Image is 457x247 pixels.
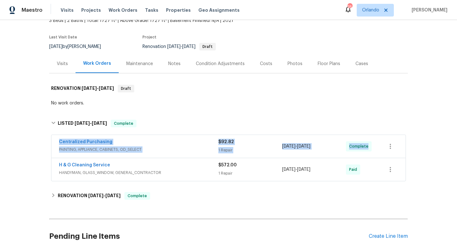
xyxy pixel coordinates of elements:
div: Cases [355,61,368,67]
div: Notes [168,61,181,67]
h6: RENOVATION [58,192,121,200]
span: $92.82 [218,140,234,144]
span: - [282,143,310,150]
h6: RENOVATION [51,85,114,92]
div: RENOVATION [DATE]-[DATE]Complete [49,188,408,204]
span: [DATE] [282,167,295,172]
span: [DATE] [282,144,295,149]
span: Work Orders [109,7,137,13]
span: Complete [111,120,136,127]
span: Properties [166,7,191,13]
span: [DATE] [297,167,310,172]
span: HANDYMAN, GLASS_WINDOW, GENERAL_CONTRACTOR [59,170,218,176]
span: - [75,121,107,125]
div: Create Line Item [369,233,408,239]
span: Project [142,35,156,39]
div: LISTED [DATE]-[DATE]Complete [49,113,408,134]
span: Projects [81,7,101,13]
span: Draft [200,45,215,49]
span: - [88,193,121,198]
span: [DATE] [167,44,181,49]
span: [DATE] [88,193,103,198]
span: [DATE] [92,121,107,125]
div: 1 Repair [218,170,282,177]
div: Condition Adjustments [196,61,245,67]
span: - [167,44,195,49]
span: [DATE] [297,144,310,149]
span: [DATE] [49,44,63,49]
span: [DATE] [75,121,90,125]
span: [PERSON_NAME] [409,7,447,13]
div: Maintenance [126,61,153,67]
div: Visits [57,61,68,67]
div: by [PERSON_NAME] [49,43,109,50]
span: PAINTING, APPLIANCE, CABINETS, OD_SELECT [59,146,218,153]
span: Maestro [22,7,43,13]
span: [DATE] [182,44,195,49]
span: $572.00 [218,163,237,167]
span: Last Visit Date [49,35,77,39]
span: Renovation [142,44,216,49]
span: [DATE] [105,193,121,198]
span: - [82,86,114,90]
span: Complete [349,143,371,150]
div: RENOVATION [DATE]-[DATE]Draft [49,78,408,99]
h6: LISTED [58,120,107,127]
a: Centralized Purchasing [59,140,112,144]
div: 35 [348,4,352,10]
div: 1 Repair [218,147,282,153]
div: Photos [288,61,302,67]
span: Tasks [145,8,158,12]
div: Floor Plans [318,61,340,67]
span: [DATE] [99,86,114,90]
span: Paid [349,166,360,173]
span: Orlando [362,7,379,13]
a: H & G Cleaning Service [59,163,110,167]
span: Visits [61,7,74,13]
span: Draft [118,85,134,92]
span: Complete [125,193,149,199]
span: - [282,166,310,173]
div: Costs [260,61,272,67]
div: Work Orders [83,60,111,67]
div: No work orders. [51,100,406,106]
span: 3 Beds | 2 Baths | Total: 1727 ft² | Above Grade: 1727 ft² | Basement Finished: N/A | 2021 [49,17,279,24]
span: [DATE] [82,86,97,90]
span: Geo Assignments [198,7,240,13]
